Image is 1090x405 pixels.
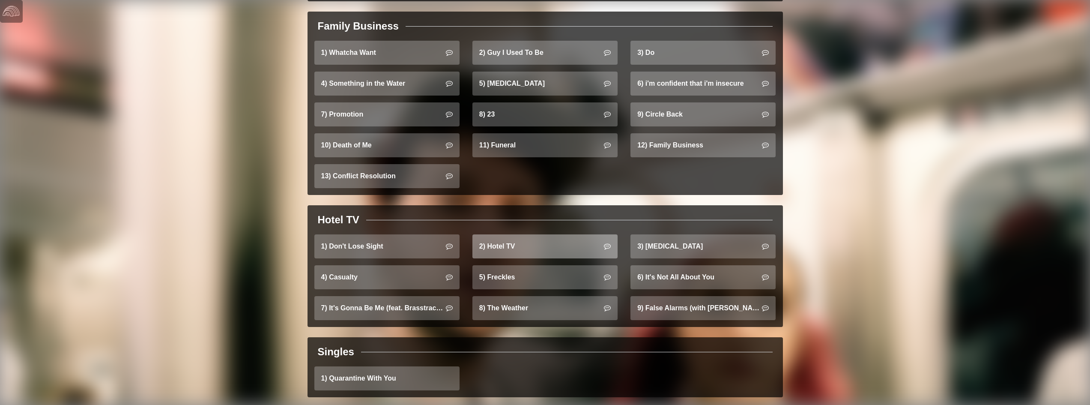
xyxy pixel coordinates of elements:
[630,72,776,96] a: 6) i'm confident that i'm insecure
[472,41,618,65] a: 2) Guy I Used To Be
[472,133,618,157] a: 11) Funeral
[630,133,776,157] a: 12) Family Business
[314,234,460,258] a: 1) Don't Lose Sight
[314,41,460,65] a: 1) Whatcha Want
[472,234,618,258] a: 2) Hotel TV
[630,234,776,258] a: 3) [MEDICAL_DATA]
[314,72,460,96] a: 4) Something in the Water
[314,133,460,157] a: 10) Death of Me
[472,265,618,289] a: 5) Freckles
[630,41,776,65] a: 3) Do
[318,344,354,360] div: Singles
[472,102,618,126] a: 8) 23
[314,164,460,188] a: 13) Conflict Resolution
[314,102,460,126] a: 7) Promotion
[318,212,359,228] div: Hotel TV
[630,265,776,289] a: 6) It's Not All About You
[314,265,460,289] a: 4) Casualty
[318,18,399,34] div: Family Business
[472,296,618,320] a: 8) The Weather
[472,72,618,96] a: 5) [MEDICAL_DATA]
[630,102,776,126] a: 9) Circle Back
[3,3,20,20] img: logo-white-4c48a5e4bebecaebe01ca5a9d34031cfd3d4ef9ae749242e8c4bf12ef99f53e8.png
[630,296,776,320] a: 9) False Alarms (with [PERSON_NAME])
[314,366,460,390] a: 1) Quarantine With You
[314,296,460,320] a: 7) It's Gonna Be Me (feat. Brasstracks)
